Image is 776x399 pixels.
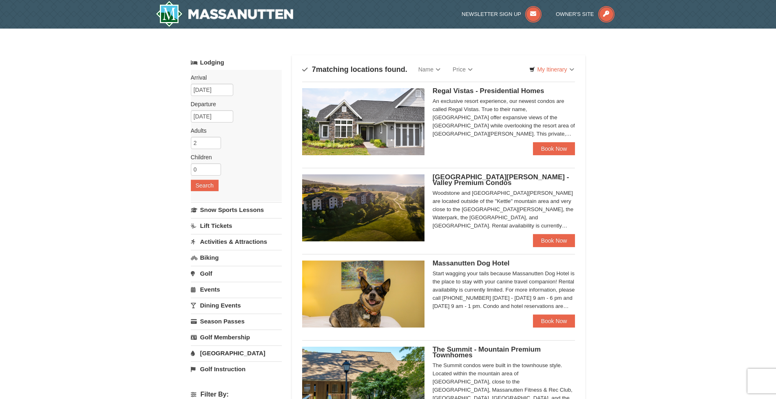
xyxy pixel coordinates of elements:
[433,259,510,267] span: Massanutten Dog Hotel
[191,266,282,281] a: Golf
[191,330,282,345] a: Golf Membership
[433,173,569,187] span: [GEOGRAPHIC_DATA][PERSON_NAME] - Valley Premium Condos
[524,63,579,76] a: My Itinerary
[191,100,276,108] label: Departure
[462,11,521,17] span: Newsletter Sign Up
[191,234,282,249] a: Activities & Attractions
[433,270,575,310] div: Start wagging your tails because Massanutten Dog Hotel is the place to stay with your canine trav...
[191,282,282,297] a: Events
[191,202,282,217] a: Snow Sports Lessons
[433,97,575,138] div: An exclusive resort experience, our newest condos are called Regal Vistas. True to their name, [G...
[191,250,282,265] a: Biking
[191,74,276,82] label: Arrival
[433,189,575,230] div: Woodstone and [GEOGRAPHIC_DATA][PERSON_NAME] are located outside of the "Kettle" mountain area an...
[556,11,615,17] a: Owner's Site
[191,55,282,70] a: Lodging
[462,11,542,17] a: Newsletter Sign Up
[312,65,316,74] span: 7
[447,61,479,78] a: Price
[191,153,276,161] label: Children
[191,218,282,233] a: Lift Tickets
[191,391,282,398] h4: Filter By:
[433,346,541,359] span: The Summit - Mountain Premium Townhomes
[533,142,575,155] a: Book Now
[302,174,424,241] img: 19219041-4-ec11c166.jpg
[302,88,424,155] img: 19218991-1-902409a9.jpg
[433,87,544,95] span: Regal Vistas - Presidential Homes
[156,1,294,27] a: Massanutten Resort
[533,314,575,328] a: Book Now
[191,361,282,377] a: Golf Instruction
[191,346,282,361] a: [GEOGRAPHIC_DATA]
[191,314,282,329] a: Season Passes
[191,298,282,313] a: Dining Events
[556,11,594,17] span: Owner's Site
[302,65,407,74] h4: matching locations found.
[533,234,575,247] a: Book Now
[156,1,294,27] img: Massanutten Resort Logo
[191,127,276,135] label: Adults
[191,180,219,191] button: Search
[412,61,447,78] a: Name
[302,261,424,328] img: 27428181-5-81c892a3.jpg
